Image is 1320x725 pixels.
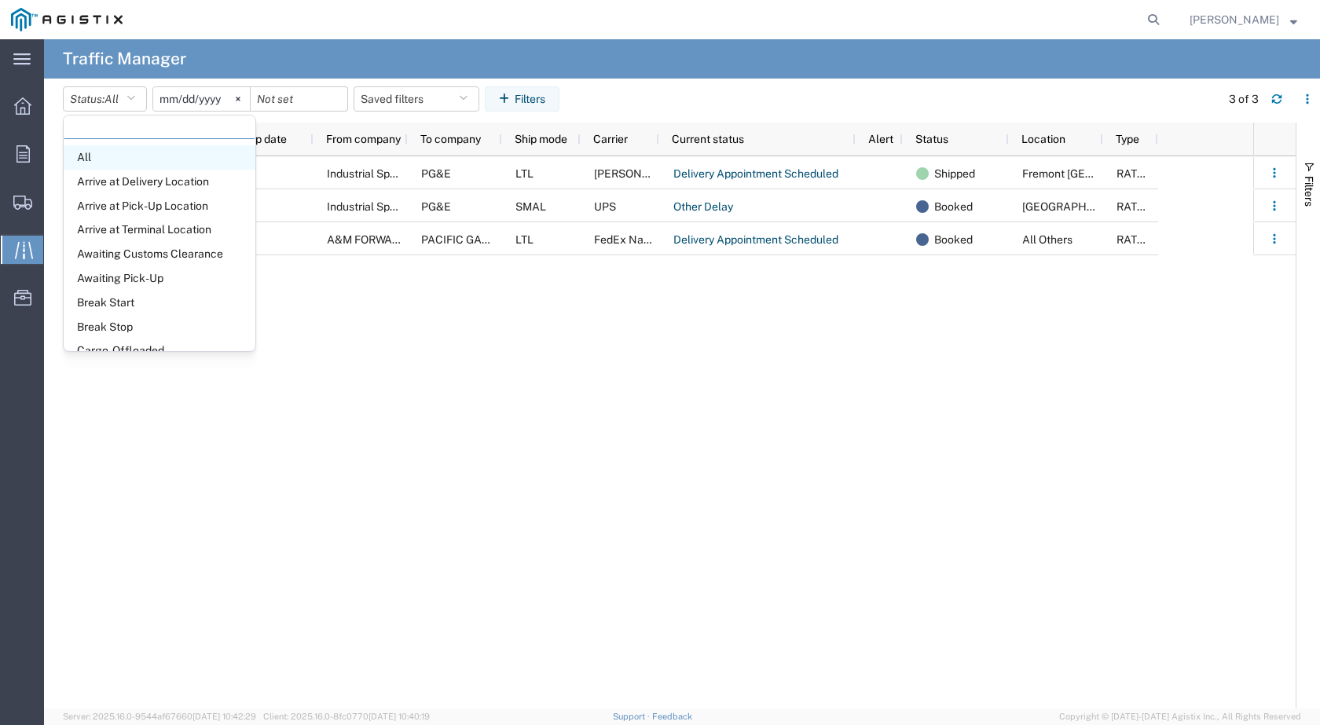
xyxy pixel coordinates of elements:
[594,233,672,246] span: FedEx National
[1303,176,1315,207] span: Filters
[594,167,751,180] span: Roy Miller Freight Lines
[1190,11,1279,28] span: Alberto Quezada
[1022,167,1179,180] span: Fremont DC
[354,86,479,112] button: Saved filters
[192,712,256,721] span: [DATE] 10:42:29
[1116,167,1152,180] span: RATED
[63,39,186,79] h4: Traffic Manager
[515,133,567,145] span: Ship mode
[934,157,975,190] span: Shipped
[673,162,839,187] a: Delivery Appointment Scheduled
[1116,200,1152,213] span: RATED
[251,87,347,111] input: Not set
[515,167,533,180] span: LTL
[613,712,652,721] a: Support
[1116,233,1152,246] span: RATED
[64,194,255,218] span: Arrive at Pick-Up Location
[1189,10,1298,29] button: [PERSON_NAME]
[1022,233,1072,246] span: All Others
[326,133,401,145] span: From company
[1116,133,1139,145] span: Type
[593,133,628,145] span: Carrier
[672,133,744,145] span: Current status
[63,86,147,112] button: Status:All
[64,242,255,266] span: Awaiting Customs Clearance
[64,145,255,170] span: All
[485,86,559,112] button: Filters
[11,8,123,31] img: logo
[64,218,255,242] span: Arrive at Terminal Location
[515,200,546,213] span: SMAL
[515,233,533,246] span: LTL
[915,133,948,145] span: Status
[104,93,119,105] span: All
[594,200,616,213] span: UPS
[153,87,250,111] input: Not set
[368,712,430,721] span: [DATE] 10:40:19
[421,233,611,246] span: PACIFIC GAS & ELECTRIC COMPANY
[64,170,255,194] span: Arrive at Delivery Location
[1059,710,1301,723] span: Copyright © [DATE]-[DATE] Agistix Inc., All Rights Reserved
[934,190,973,223] span: Booked
[63,712,256,721] span: Server: 2025.16.0-9544af67660
[421,167,451,180] span: PG&E
[327,167,489,180] span: Industrial Specialty Products Inc
[64,315,255,339] span: Break Stop
[868,133,893,145] span: Alert
[64,266,255,291] span: Awaiting Pick-Up
[421,200,451,213] span: PG&E
[673,228,839,253] a: Delivery Appointment Scheduled
[1021,133,1065,145] span: Location
[327,200,489,213] span: Industrial Specialty Products Inc
[64,339,255,363] span: Cargo-Offloaded
[652,712,692,721] a: Feedback
[934,223,973,256] span: Booked
[1022,200,1135,213] span: Fresno DC
[327,233,566,246] span: A&M FORWARDING WHSE / ACS Industries, Inc
[64,291,255,315] span: Break Start
[1229,91,1259,108] div: 3 of 3
[420,133,481,145] span: To company
[673,195,734,220] a: Other Delay
[263,712,430,721] span: Client: 2025.16.0-8fc0770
